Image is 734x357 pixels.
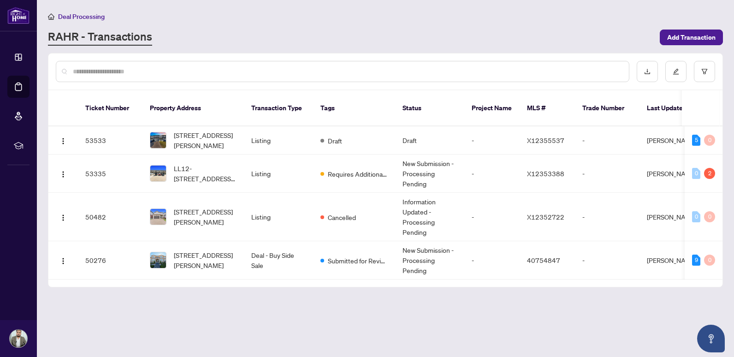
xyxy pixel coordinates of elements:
span: [STREET_ADDRESS][PERSON_NAME] [174,207,237,227]
th: Project Name [464,90,520,126]
td: - [575,126,639,155]
span: Deal Processing [58,12,105,21]
span: Draft [328,136,342,146]
span: edit [673,68,679,75]
td: [PERSON_NAME] [639,241,709,280]
button: Logo [56,253,71,268]
th: Last Updated By [639,90,709,126]
td: New Submission - Processing Pending [395,241,464,280]
th: MLS # [520,90,575,126]
td: 50482 [78,193,142,241]
span: X12355537 [527,136,564,144]
th: Tags [313,90,395,126]
td: [PERSON_NAME] [639,155,709,193]
button: Logo [56,209,71,224]
div: 0 [704,255,715,266]
span: [STREET_ADDRESS][PERSON_NAME] [174,130,237,150]
a: RAHR - Transactions [48,29,152,46]
div: 5 [692,135,700,146]
span: download [644,68,651,75]
img: thumbnail-img [150,252,166,268]
span: LL12-[STREET_ADDRESS][PERSON_NAME] [174,163,237,184]
span: Add Transaction [667,30,716,45]
button: Logo [56,166,71,181]
button: download [637,61,658,82]
th: Transaction Type [244,90,313,126]
img: Profile Icon [10,330,27,347]
td: - [575,155,639,193]
span: filter [701,68,708,75]
div: 0 [692,211,700,222]
td: - [464,193,520,241]
th: Ticket Number [78,90,142,126]
td: Listing [244,126,313,155]
td: - [464,241,520,280]
button: Open asap [697,325,725,352]
div: 0 [704,211,715,222]
button: Add Transaction [660,30,723,45]
div: 0 [692,168,700,179]
img: thumbnail-img [150,132,166,148]
th: Trade Number [575,90,639,126]
td: - [575,241,639,280]
img: Logo [59,214,67,221]
span: home [48,13,54,20]
img: thumbnail-img [150,166,166,181]
img: Logo [59,257,67,265]
th: Status [395,90,464,126]
td: [PERSON_NAME] [639,193,709,241]
td: Deal - Buy Side Sale [244,241,313,280]
th: Property Address [142,90,244,126]
td: - [464,126,520,155]
td: Information Updated - Processing Pending [395,193,464,241]
img: logo [7,7,30,24]
td: [PERSON_NAME] [639,126,709,155]
img: thumbnail-img [150,209,166,225]
div: 9 [692,255,700,266]
button: filter [694,61,715,82]
span: Cancelled [328,212,356,222]
div: 0 [704,135,715,146]
td: Listing [244,193,313,241]
td: - [464,155,520,193]
td: 53533 [78,126,142,155]
span: Submitted for Review [328,256,388,266]
span: Requires Additional Docs [328,169,388,179]
div: 2 [704,168,715,179]
td: New Submission - Processing Pending [395,155,464,193]
img: Logo [59,137,67,145]
td: Draft [395,126,464,155]
td: Listing [244,155,313,193]
button: Logo [56,133,71,148]
img: Logo [59,171,67,178]
span: X12353388 [527,169,564,178]
span: [STREET_ADDRESS][PERSON_NAME] [174,250,237,270]
td: 53335 [78,155,142,193]
button: edit [665,61,687,82]
td: - [575,193,639,241]
td: 50276 [78,241,142,280]
span: 40754847 [527,256,560,264]
span: X12352722 [527,213,564,221]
